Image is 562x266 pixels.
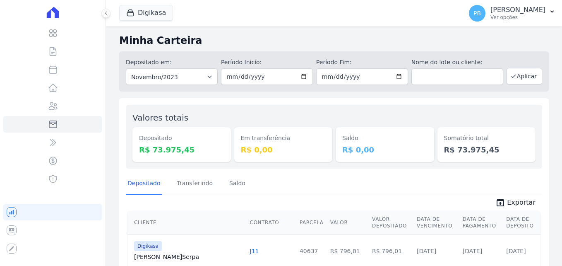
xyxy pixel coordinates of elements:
p: [PERSON_NAME] [490,6,545,14]
th: Contrato [246,211,296,235]
dt: Saldo [342,134,428,143]
dd: R$ 0,00 [241,144,326,155]
a: [DATE] [417,248,436,254]
a: [PERSON_NAME]Serpa [134,253,243,261]
span: PB [473,10,481,16]
th: Valor [327,211,369,235]
th: Data de Pagamento [459,211,503,235]
a: Depositado [126,173,162,195]
i: unarchive [495,198,505,208]
a: Saldo [228,173,247,195]
label: Nome do lote ou cliente: [411,58,503,67]
h2: Minha Carteira [119,33,549,48]
label: Período Inicío: [221,58,313,67]
span: Digikasa [134,241,162,251]
a: Transferindo [175,173,215,195]
label: Período Fim: [316,58,408,67]
label: Depositado em: [126,59,172,65]
label: Valores totais [132,113,188,123]
dt: Em transferência [241,134,326,143]
a: 40637 [300,248,318,254]
dd: R$ 73.975,45 [139,144,224,155]
dt: Depositado [139,134,224,143]
button: Digikasa [119,5,173,21]
th: Cliente [127,211,246,235]
a: [DATE] [506,248,526,254]
th: Valor Depositado [369,211,413,235]
a: J11 [250,248,259,254]
button: PB [PERSON_NAME] Ver opções [462,2,562,25]
dd: R$ 73.975,45 [444,144,529,155]
p: Ver opções [490,14,545,21]
a: [DATE] [463,248,482,254]
dd: R$ 0,00 [342,144,428,155]
th: Parcela [296,211,327,235]
button: Aplicar [507,68,542,85]
dt: Somatório total [444,134,529,143]
a: unarchive Exportar [489,198,542,209]
th: Data de Depósito [503,211,540,235]
span: Exportar [507,198,536,208]
th: Data de Vencimento [413,211,459,235]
